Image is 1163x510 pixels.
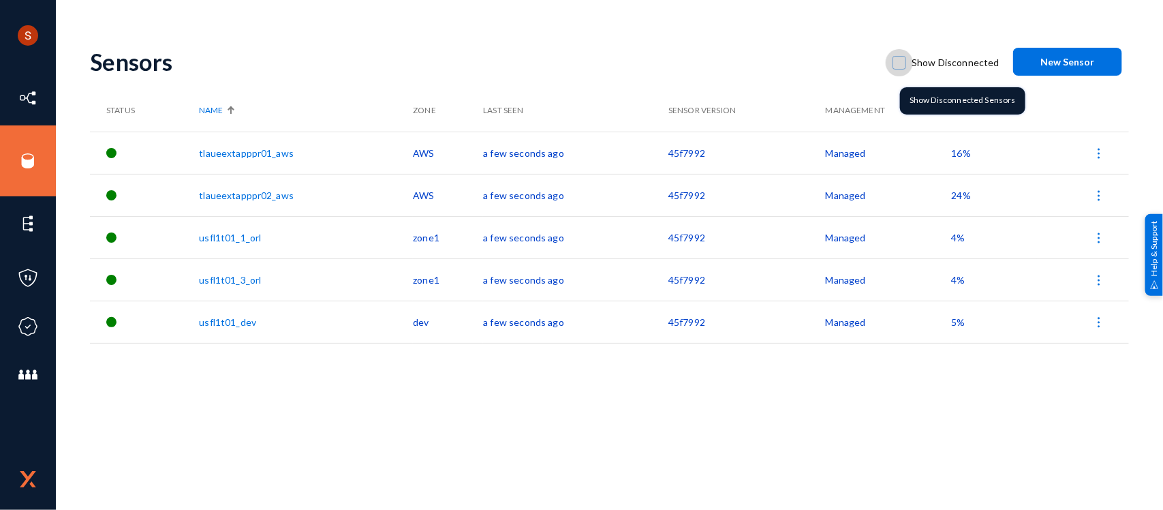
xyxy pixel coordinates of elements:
[483,301,668,343] td: a few seconds ago
[912,52,999,73] span: Show Disconnected
[826,174,952,216] td: Managed
[826,216,952,258] td: Managed
[952,190,971,201] span: 24%
[668,174,826,216] td: 45f7992
[199,104,406,117] div: Name
[90,48,879,76] div: Sensors
[18,88,38,108] img: icon-inventory.svg
[18,268,38,288] img: icon-policies.svg
[1092,273,1106,287] img: icon-more.svg
[1041,56,1095,67] span: New Sensor
[18,316,38,337] img: icon-compliance.svg
[1092,189,1106,202] img: icon-more.svg
[826,301,952,343] td: Managed
[199,316,256,328] a: usfl1t01_dev
[952,274,965,286] span: 4%
[18,25,38,46] img: ACg8ocLCHWB70YVmYJSZIkanuWRMiAOKj9BOxslbKTvretzi-06qRA=s96-c
[1145,214,1163,296] div: Help & Support
[199,147,294,159] a: tlaueextapppr01_aws
[413,89,483,132] th: Zone
[483,174,668,216] td: a few seconds ago
[668,89,826,132] th: Sensor Version
[18,365,38,385] img: icon-members.svg
[900,87,1025,115] div: Show Disconnected Sensors
[1013,48,1122,76] button: New Sensor
[18,213,38,234] img: icon-elements.svg
[483,216,668,258] td: a few seconds ago
[1092,231,1106,245] img: icon-more.svg
[199,104,223,117] span: Name
[952,147,971,159] span: 16%
[1150,280,1159,289] img: help_support.svg
[199,190,294,201] a: tlaueextapppr02_aws
[668,216,826,258] td: 45f7992
[668,132,826,174] td: 45f7992
[483,258,668,301] td: a few seconds ago
[413,132,483,174] td: AWS
[826,132,952,174] td: Managed
[668,258,826,301] td: 45f7992
[1092,316,1106,329] img: icon-more.svg
[413,174,483,216] td: AWS
[199,232,261,243] a: usfl1t01_1_orl
[413,301,483,343] td: dev
[826,89,952,132] th: Management
[952,316,965,328] span: 5%
[413,216,483,258] td: zone1
[483,89,668,132] th: Last Seen
[90,89,199,132] th: Status
[18,151,38,171] img: icon-sources.svg
[413,258,483,301] td: zone1
[199,274,261,286] a: usfl1t01_3_orl
[826,258,952,301] td: Managed
[952,232,965,243] span: 4%
[1092,147,1106,160] img: icon-more.svg
[483,132,668,174] td: a few seconds ago
[668,301,826,343] td: 45f7992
